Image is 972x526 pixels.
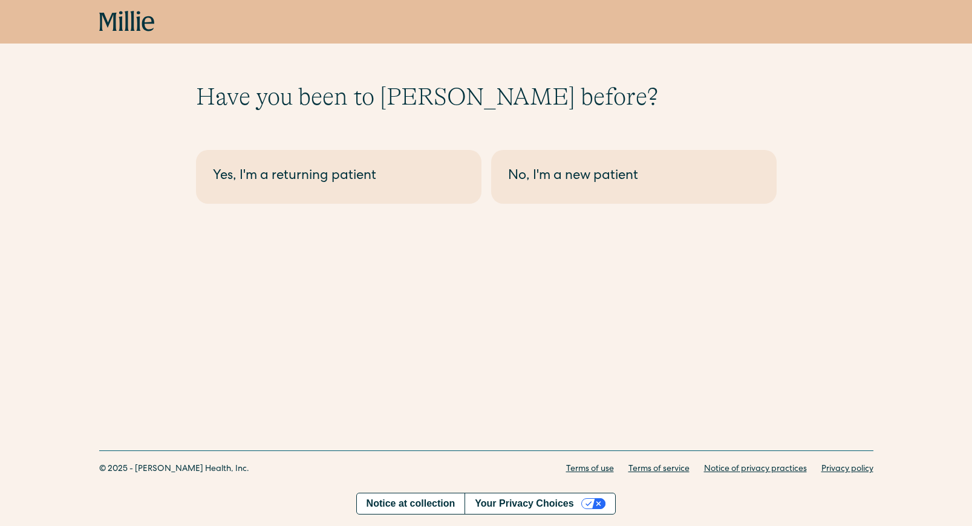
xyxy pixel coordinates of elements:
[465,493,615,514] button: Your Privacy Choices
[628,463,690,476] a: Terms of service
[508,167,760,187] div: No, I'm a new patient
[566,463,614,476] a: Terms of use
[99,463,249,476] div: © 2025 - [PERSON_NAME] Health, Inc.
[491,150,777,204] a: No, I'm a new patient
[196,82,777,111] h1: Have you been to [PERSON_NAME] before?
[704,463,807,476] a: Notice of privacy practices
[357,493,465,514] a: Notice at collection
[213,167,465,187] div: Yes, I'm a returning patient
[821,463,873,476] a: Privacy policy
[196,150,481,204] a: Yes, I'm a returning patient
